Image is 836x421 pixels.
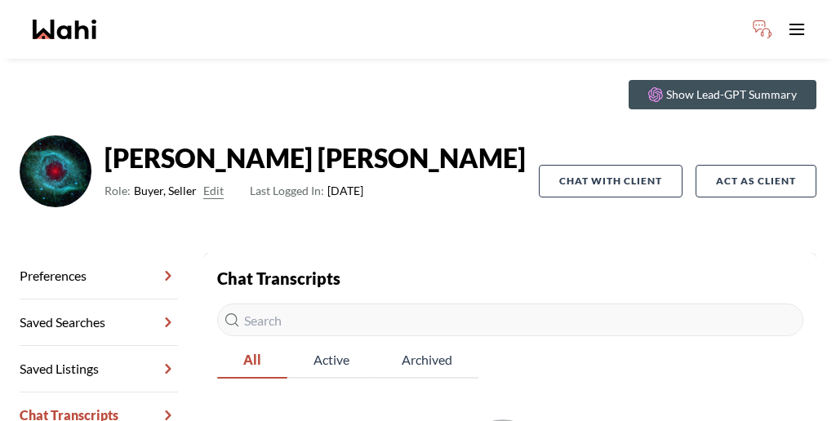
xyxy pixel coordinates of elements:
span: All [217,343,287,377]
span: [DATE] [250,181,363,201]
span: Last Logged In: [250,184,324,197]
button: All [217,343,287,379]
a: Saved Listings [20,346,178,392]
button: Toggle open navigation menu [780,13,813,46]
a: Wahi homepage [33,20,96,39]
button: Edit [203,181,224,201]
button: Archived [376,343,478,379]
strong: Chat Transcripts [217,268,340,288]
button: Active [287,343,376,379]
strong: [PERSON_NAME] [PERSON_NAME] [104,142,526,175]
span: Archived [376,343,478,377]
button: Show Lead-GPT Summary [629,80,816,109]
img: ACg8ocJue31DD6hTp8zWx9jITjLXxH7lauPlg2M1yQGfET-zyPLKdyrp=s96-c [20,135,91,207]
p: Show Lead-GPT Summary [666,86,797,103]
button: Chat with client [539,165,683,197]
span: Role: [104,181,131,201]
span: Buyer, Seller [134,181,197,201]
a: Preferences [20,253,178,299]
button: Act as Client [696,165,816,197]
span: Active [287,343,376,377]
a: Saved Searches [20,299,178,346]
input: Search [217,304,803,336]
